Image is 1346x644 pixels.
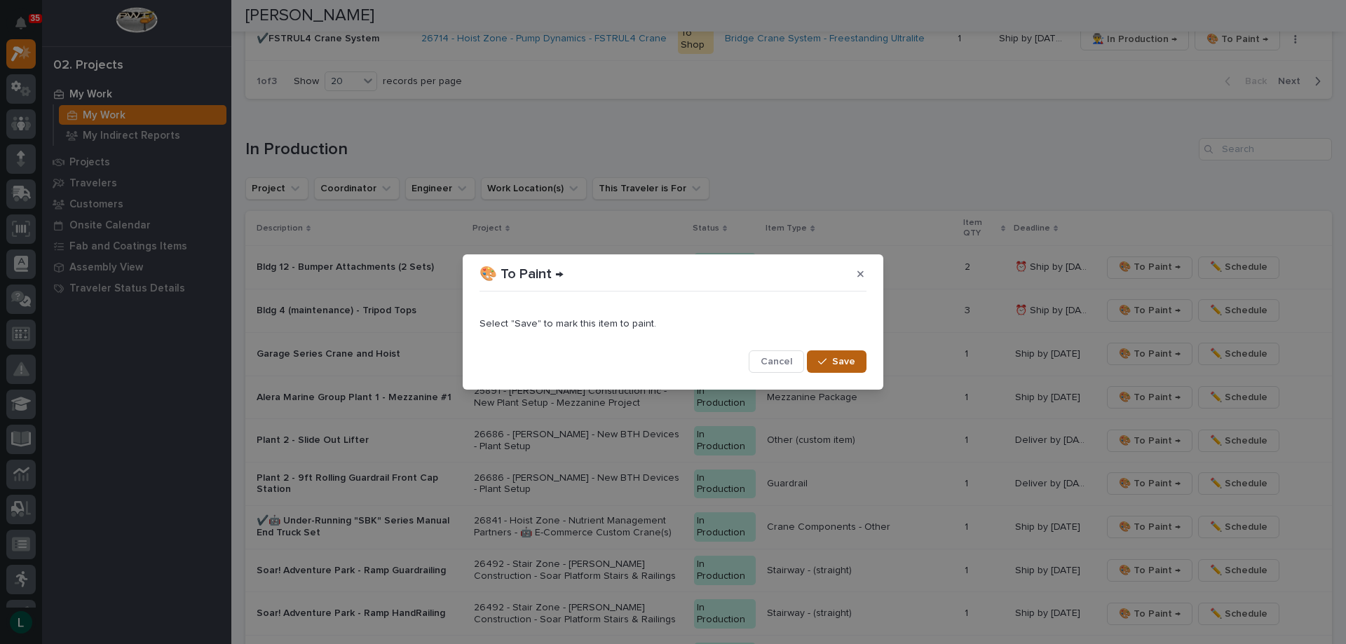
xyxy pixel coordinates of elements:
span: Cancel [761,355,792,368]
p: 🎨 To Paint → [480,266,564,282]
span: Save [832,355,855,368]
p: Select "Save" to mark this item to paint. [480,318,866,330]
button: Cancel [749,350,804,373]
button: Save [807,350,866,373]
